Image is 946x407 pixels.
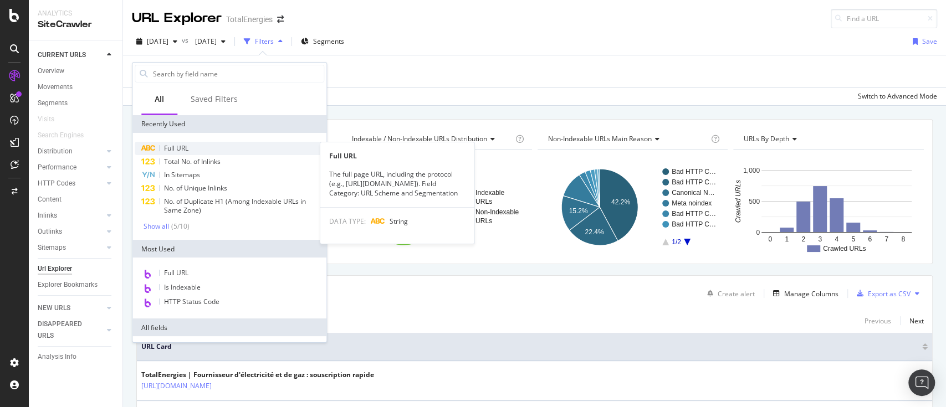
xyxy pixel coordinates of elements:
div: TotalEnergies [226,14,273,25]
a: Outlinks [38,226,104,238]
div: Previous [865,316,891,326]
div: NEW URLS [38,302,70,314]
text: 500 [749,198,760,205]
text: 2 [801,235,805,243]
text: Bad HTTP C… [672,168,716,176]
text: 8 [901,235,905,243]
div: Explorer Bookmarks [38,279,98,291]
span: Indexable / Non-Indexable URLs distribution [352,134,487,143]
a: DISAPPEARED URLS [38,318,104,342]
div: HTTP Codes [38,178,75,189]
span: Full URL [164,143,188,153]
div: Movements [38,81,73,93]
div: Visits [38,114,54,125]
text: 6 [868,235,872,243]
span: HTTP Status Code [164,297,219,306]
text: Meta noindex [672,199,712,207]
text: Canonical N… [672,189,714,197]
div: Overview [38,65,64,77]
a: Search Engines [38,130,95,141]
a: Segments [38,97,115,109]
span: URLs by Depth [744,134,789,143]
span: No. of Unique Inlinks [164,183,227,193]
svg: A chart. [733,159,921,255]
div: Full URL [320,151,474,161]
span: Total No. of Inlinks [164,157,221,166]
text: Non-Indexable [475,208,519,216]
text: 0 [768,235,772,243]
div: A chart. [341,159,529,255]
text: Indexable [475,189,504,197]
span: Segments [313,37,344,46]
button: Save [908,33,937,50]
button: Segments [296,33,349,50]
span: No. of Duplicate H1 (Among Indexable URLs in Same Zone) [164,197,306,215]
div: DISAPPEARED URLS [38,318,94,342]
div: Distribution [38,146,73,157]
div: Most Used [132,240,326,257]
text: 22.4% [585,228,604,236]
button: Create alert [703,285,755,302]
a: Distribution [38,146,104,157]
span: 2025 Oct. 1st [147,37,168,46]
text: URLs [475,198,492,205]
button: Switch to Advanced Mode [853,87,937,105]
span: String [390,217,408,226]
a: Sitemaps [38,242,104,254]
text: 15.2% [569,207,587,215]
div: Manage Columns [784,289,838,298]
button: Filters [239,33,287,50]
span: In Sitemaps [164,170,200,179]
span: URL Card [141,342,919,352]
text: 3 [818,235,822,243]
text: 42.2% [611,198,630,206]
div: Filters [255,37,274,46]
div: Segments [38,97,68,109]
a: [URL][DOMAIN_NAME] [141,380,212,391]
div: Inlinks [38,210,57,221]
span: 2025 Sep. 3rd [191,37,217,46]
div: SiteCrawler [38,18,114,31]
div: Export as CSV [868,289,911,298]
text: Crawled URLs [823,245,866,253]
div: Next [909,316,924,326]
text: Bad HTTP C… [672,220,716,228]
text: 7 [884,235,888,243]
div: arrow-right-arrow-left [277,16,284,23]
text: 1/2 [672,238,681,246]
button: Next [909,314,924,327]
text: 1 [785,235,789,243]
div: Recently Used [132,115,326,133]
button: Manage Columns [769,287,838,300]
svg: A chart. [538,159,725,255]
div: All [155,94,164,105]
text: Crawled URLs [734,180,742,223]
div: Analytics [38,9,114,18]
input: Search by field name [152,65,324,82]
a: HTTP Codes [38,178,104,189]
text: 1,000 [743,167,760,174]
div: Performance [38,162,76,173]
a: NEW URLS [38,302,104,314]
text: 5 [851,235,855,243]
span: Full URL [164,268,188,277]
a: Visits [38,114,65,125]
div: ( 5 / 10 ) [169,221,190,231]
button: [DATE] [132,33,182,50]
div: Analysis Info [38,351,76,363]
div: Saved Filters [191,94,238,105]
a: Explorer Bookmarks [38,279,115,291]
text: Bad HTTP C… [672,210,716,218]
button: Export as CSV [852,285,911,302]
div: CURRENT URLS [38,49,86,61]
div: Search Engines [38,130,84,141]
a: Content [38,194,115,205]
button: Previous [865,314,891,327]
div: The full page URL, including the protocol (e.g., [URL][DOMAIN_NAME]). Field Category: URL Scheme ... [320,169,474,198]
span: DATA TYPE: [329,217,366,226]
text: 4 [835,235,838,243]
div: Outlinks [38,226,62,238]
div: Save [922,37,937,46]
